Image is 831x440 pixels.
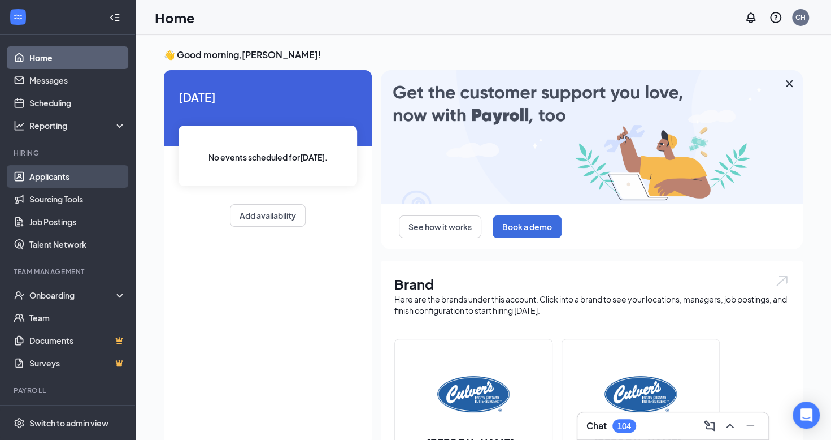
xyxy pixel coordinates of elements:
svg: WorkstreamLogo [12,11,24,23]
a: PayrollCrown [29,403,126,425]
div: Reporting [29,120,127,131]
img: Culver's-Wisconsin [604,358,677,430]
img: Culver's-Florida [437,358,510,430]
svg: Minimize [743,419,757,433]
div: CH [795,12,806,22]
h3: Chat [586,420,607,432]
a: Messages [29,69,126,92]
button: Add availability [230,204,306,227]
div: Hiring [14,148,124,158]
a: DocumentsCrown [29,329,126,352]
div: Open Intercom Messenger [793,402,820,429]
h1: Brand [394,274,789,294]
button: Book a demo [493,215,562,238]
div: Onboarding [29,290,116,301]
span: [DATE] [179,88,357,106]
span: No events scheduled for [DATE] . [208,151,328,163]
svg: ChevronUp [723,419,737,433]
h1: Home [155,8,195,27]
div: 104 [617,421,631,431]
button: Minimize [741,417,759,435]
svg: ComposeMessage [703,419,716,433]
svg: Collapse [109,12,120,23]
img: payroll-large.gif [381,70,803,204]
button: See how it works [399,215,481,238]
a: Job Postings [29,210,126,233]
svg: QuestionInfo [769,11,782,24]
button: ComposeMessage [701,417,719,435]
div: Payroll [14,386,124,395]
svg: Analysis [14,120,25,131]
div: Team Management [14,267,124,277]
img: open.6027fd2a22e1237b5b06.svg [775,274,789,287]
div: Switch to admin view [29,417,108,429]
svg: Cross [782,77,796,90]
div: Here are the brands under this account. Click into a brand to see your locations, managers, job p... [394,294,789,316]
a: Talent Network [29,233,126,256]
a: Home [29,46,126,69]
a: Scheduling [29,92,126,114]
svg: Settings [14,417,25,429]
a: Sourcing Tools [29,188,126,210]
a: Applicants [29,165,126,188]
a: SurveysCrown [29,352,126,374]
button: ChevronUp [721,417,739,435]
svg: UserCheck [14,290,25,301]
h3: 👋 Good morning, [PERSON_NAME] ! [164,49,803,61]
a: Team [29,307,126,329]
svg: Notifications [744,11,758,24]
